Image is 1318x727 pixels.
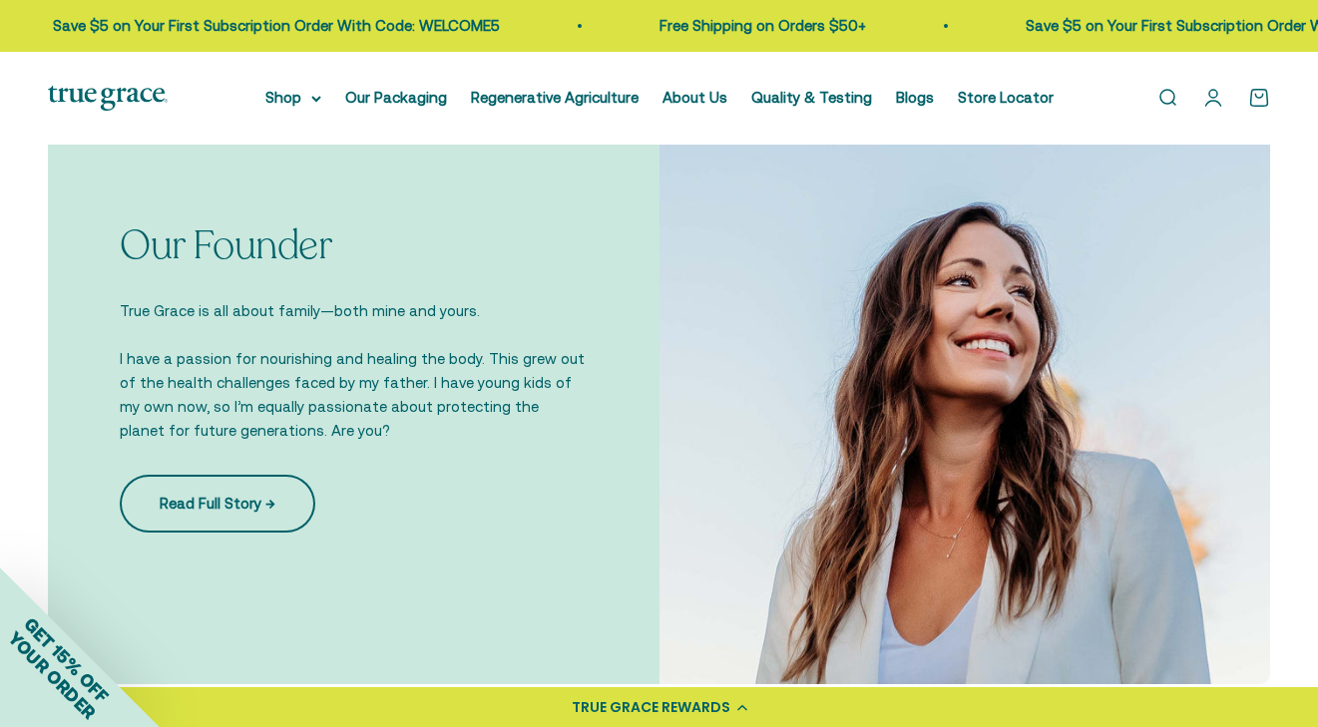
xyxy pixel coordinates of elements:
[471,89,639,106] a: Regenerative Agriculture
[120,223,588,267] p: Our Founder
[120,299,588,323] p: True Grace is all about family—both mine and yours.
[662,89,727,106] a: About Us
[20,613,113,706] span: GET 15% OFF
[120,347,588,443] p: I have a passion for nourishing and healing the body. This grew out of the health challenges face...
[120,475,315,533] a: Read Full Story →
[345,89,447,106] a: Our Packaging
[896,89,934,106] a: Blogs
[49,14,496,38] p: Save $5 on Your First Subscription Order With Code: WELCOME5
[572,697,730,718] div: TRUE GRACE REWARDS
[265,86,321,110] summary: Shop
[958,89,1054,106] a: Store Locator
[751,89,872,106] a: Quality & Testing
[656,17,862,34] a: Free Shipping on Orders $50+
[4,627,100,723] span: YOUR ORDER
